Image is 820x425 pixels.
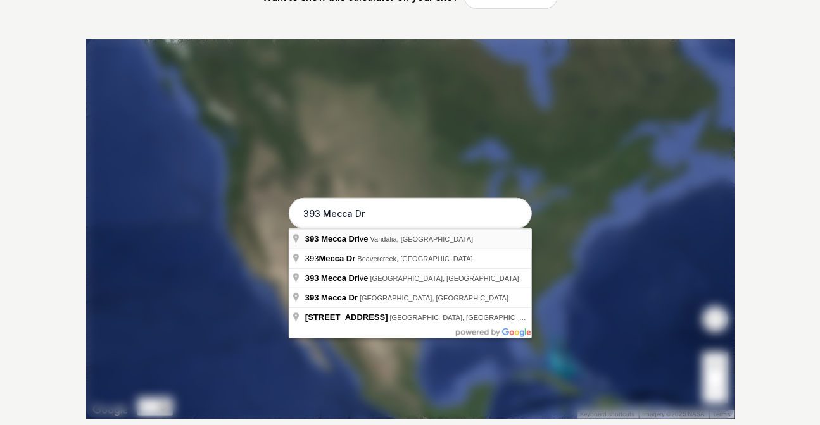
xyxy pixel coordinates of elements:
span: [STREET_ADDRESS] [305,312,388,322]
span: Vandalia, [GEOGRAPHIC_DATA] [370,235,474,243]
span: [GEOGRAPHIC_DATA], [GEOGRAPHIC_DATA] [390,314,539,321]
span: Mecca Dr [319,254,356,263]
span: Mecca Dr [321,234,358,243]
span: 393 [305,254,358,263]
span: 393 Mecca Dr [305,293,358,302]
span: [GEOGRAPHIC_DATA], [GEOGRAPHIC_DATA] [360,294,508,302]
span: 393 [305,234,319,243]
span: ive [305,234,370,243]
span: ive [305,273,370,283]
span: Beavercreek, [GEOGRAPHIC_DATA] [358,255,473,262]
span: [GEOGRAPHIC_DATA], [GEOGRAPHIC_DATA] [370,274,519,282]
span: 393 Mecca Dr [305,273,358,283]
input: Enter your address to get started [289,198,532,230]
